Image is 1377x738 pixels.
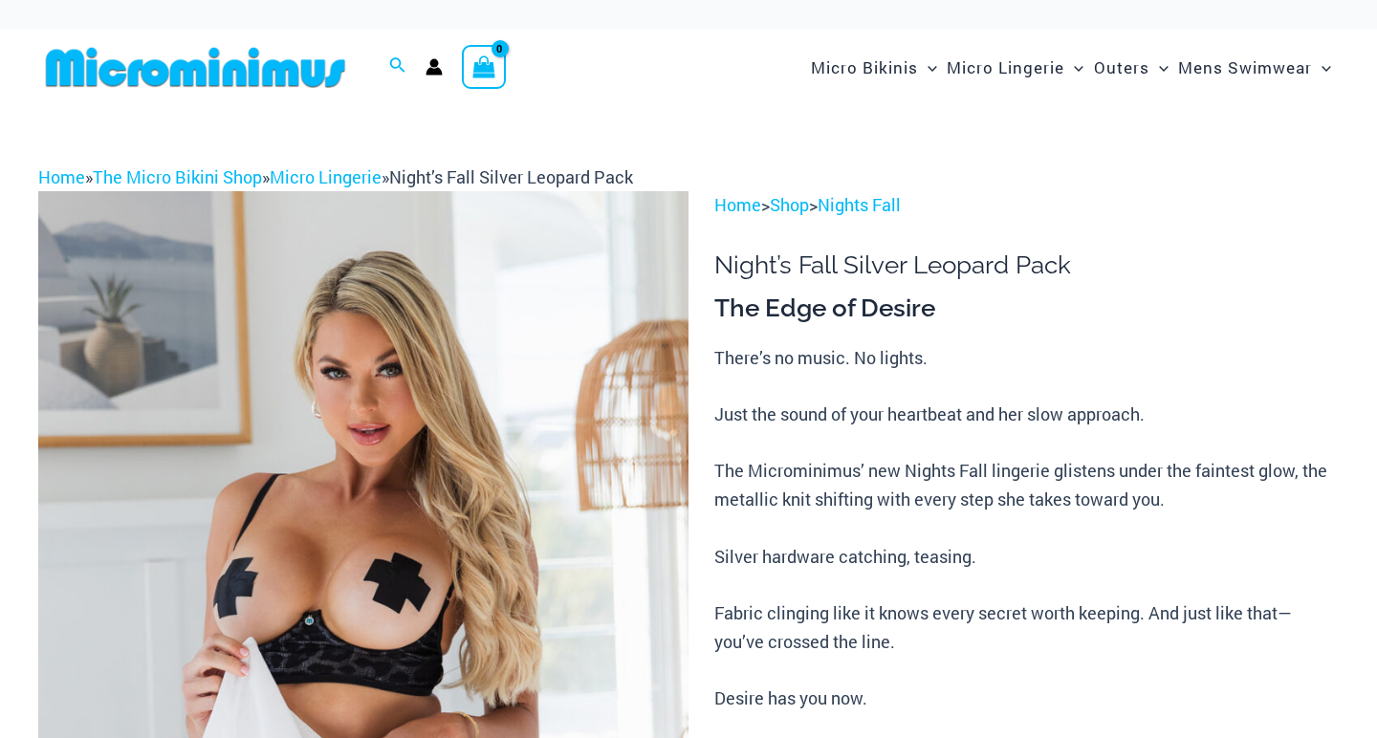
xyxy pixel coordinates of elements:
[918,43,937,92] span: Menu Toggle
[714,250,1339,280] h1: Night’s Fall Silver Leopard Pack
[1094,43,1149,92] span: Outers
[1178,43,1312,92] span: Mens Swimwear
[806,38,942,97] a: Micro BikinisMenu ToggleMenu Toggle
[714,191,1339,220] p: > >
[1312,43,1331,92] span: Menu Toggle
[426,58,443,76] a: Account icon link
[803,35,1339,99] nav: Site Navigation
[1064,43,1083,92] span: Menu Toggle
[770,193,809,216] a: Shop
[38,165,85,188] a: Home
[942,38,1088,97] a: Micro LingerieMenu ToggleMenu Toggle
[1089,38,1173,97] a: OutersMenu ToggleMenu Toggle
[818,193,901,216] a: Nights Fall
[38,46,353,89] img: MM SHOP LOGO FLAT
[1149,43,1169,92] span: Menu Toggle
[811,43,918,92] span: Micro Bikinis
[270,165,382,188] a: Micro Lingerie
[462,45,506,89] a: View Shopping Cart, empty
[714,193,761,216] a: Home
[38,165,633,188] span: » » »
[93,165,262,188] a: The Micro Bikini Shop
[389,165,633,188] span: Night’s Fall Silver Leopard Pack
[389,54,406,79] a: Search icon link
[714,293,1339,325] h3: The Edge of Desire
[947,43,1064,92] span: Micro Lingerie
[1173,38,1336,97] a: Mens SwimwearMenu ToggleMenu Toggle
